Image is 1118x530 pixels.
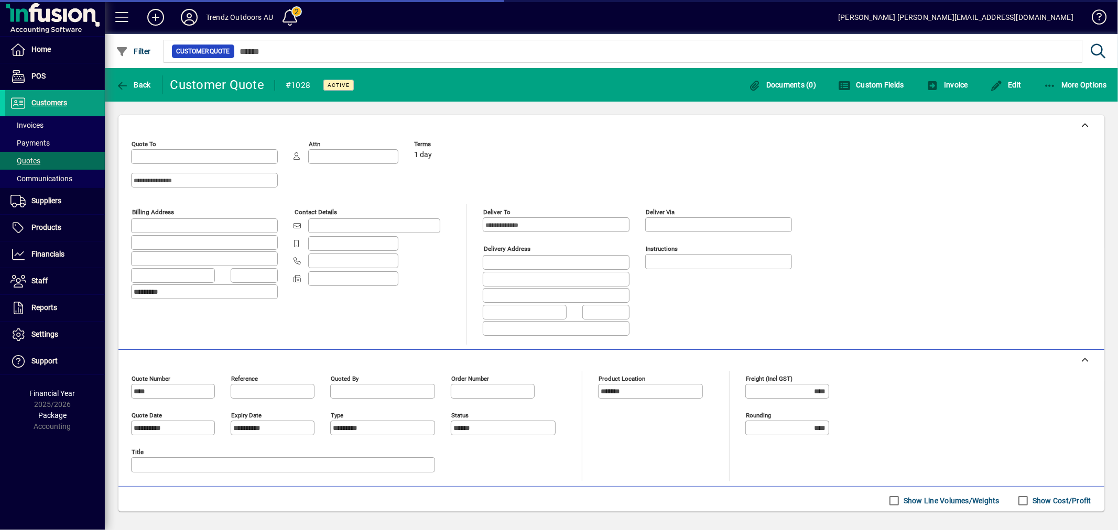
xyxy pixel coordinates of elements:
button: Profile [172,8,206,27]
a: Support [5,348,105,374]
a: Home [5,37,105,63]
div: [PERSON_NAME] [PERSON_NAME][EMAIL_ADDRESS][DOMAIN_NAME] [838,9,1073,26]
mat-label: Status [451,411,469,418]
a: Staff [5,268,105,294]
span: Edit [990,81,1022,89]
a: Settings [5,322,105,348]
span: Payments [10,139,50,147]
div: Trendz Outdoors AU [206,9,273,26]
a: Reports [5,295,105,321]
a: Products [5,215,105,241]
button: Documents (0) [745,75,819,94]
button: Custom Fields [835,75,907,94]
span: Active [328,82,350,89]
mat-label: Order number [451,374,489,382]
button: Invoice [924,75,971,94]
mat-label: Quote To [132,140,156,148]
button: More Options [1041,75,1110,94]
mat-label: Expiry date [231,411,262,418]
mat-label: Attn [309,140,320,148]
span: More Options [1044,81,1108,89]
span: Invoices [10,121,44,129]
span: Custom Fields [838,81,904,89]
span: Financials [31,250,64,258]
a: Payments [5,134,105,152]
span: Filter [116,47,151,56]
a: Financials [5,241,105,268]
mat-label: Product location [599,374,645,382]
a: Quotes [5,152,105,170]
mat-label: Title [132,448,144,455]
div: #1028 [286,77,310,94]
span: Invoice [926,81,968,89]
span: Support [31,357,58,365]
span: Customers [31,98,67,107]
span: Home [31,45,51,53]
a: Communications [5,170,105,187]
mat-label: Quoted by [331,374,359,382]
span: Quotes [10,157,40,165]
button: Back [113,75,154,94]
span: Settings [31,330,58,338]
mat-label: Deliver To [483,208,511,216]
span: Documents (0) [748,81,816,89]
button: Filter [113,42,154,61]
mat-label: Deliver via [646,208,675,216]
app-page-header-button: Back [105,75,162,94]
mat-label: Instructions [646,245,678,252]
span: Package [38,411,67,419]
label: Show Line Volumes/Weights [902,495,1000,506]
span: Financial Year [30,389,75,397]
button: Add [139,8,172,27]
span: Reports [31,303,57,312]
div: Customer Quote [170,76,265,93]
mat-label: Quote number [132,374,170,382]
span: Communications [10,174,72,183]
span: 1 day [414,151,432,159]
span: Staff [31,277,48,285]
span: Customer Quote [176,46,230,57]
mat-label: Rounding [746,411,771,418]
a: POS [5,63,105,90]
span: POS [31,72,46,80]
mat-label: Type [331,411,343,418]
a: Knowledge Base [1084,2,1105,36]
mat-label: Reference [231,374,258,382]
span: Back [116,81,151,89]
a: Suppliers [5,188,105,214]
span: Products [31,223,61,231]
span: Suppliers [31,196,61,205]
button: Edit [987,75,1024,94]
label: Show Cost/Profit [1030,495,1091,506]
mat-label: Quote date [132,411,162,418]
span: Terms [414,141,477,148]
a: Invoices [5,116,105,134]
mat-label: Freight (incl GST) [746,374,793,382]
